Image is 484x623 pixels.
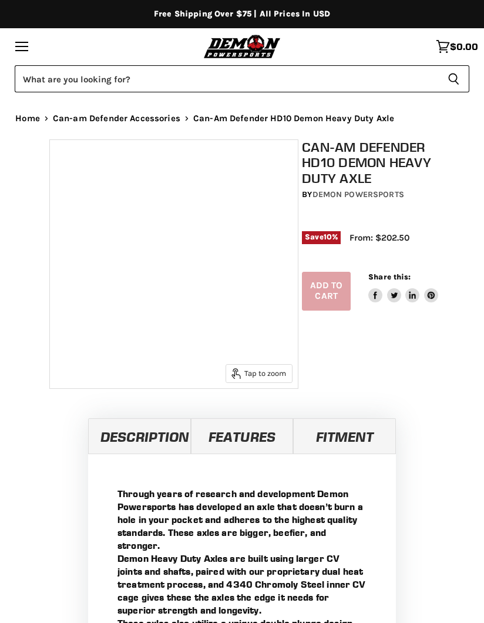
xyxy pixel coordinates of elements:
[368,272,411,281] span: Share this:
[302,188,438,201] div: by
[349,232,409,243] span: From: $202.50
[324,232,332,241] span: 10
[226,365,292,382] button: Tap to zoom
[368,272,438,311] aside: Share this:
[293,418,396,454] a: Fitment
[15,65,438,92] input: Search
[302,139,438,186] h1: Can-Am Defender HD10 Demon Heavy Duty Axle
[15,65,469,92] form: Product
[201,33,283,59] img: Demon Powersports
[53,114,180,124] a: Can-am Defender Accessories
[430,34,484,59] a: $0.00
[312,189,404,199] a: Demon Powersports
[88,418,191,454] a: Description
[438,65,469,92] button: Search
[193,114,394,124] span: Can-Am Defender HD10 Demon Heavy Duty Axle
[302,231,341,244] span: Save %
[191,418,294,454] a: Features
[450,41,478,52] span: $0.00
[231,368,286,379] span: Tap to zoom
[15,114,40,124] a: Home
